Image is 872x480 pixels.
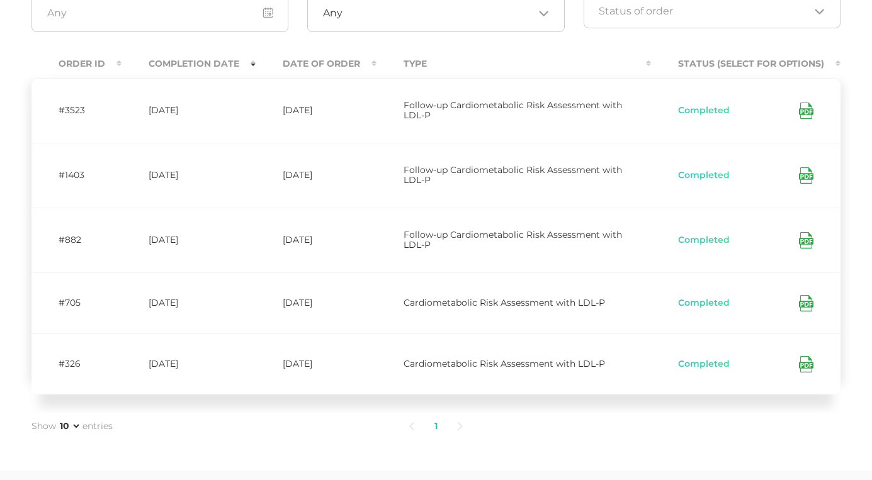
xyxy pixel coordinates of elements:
span: Completed [678,235,730,245]
select: Showentries [57,420,81,432]
td: [DATE] [256,272,377,333]
td: [DATE] [256,78,377,143]
td: [DATE] [256,143,377,208]
th: Status (Select for Options) : activate to sort column ascending [651,50,841,78]
td: [DATE] [256,208,377,272]
span: Follow-up Cardiometabolic Risk Assessment with LDL-P [404,164,622,186]
th: Completion Date : activate to sort column ascending [122,50,256,78]
span: Completed [678,170,730,181]
input: Search for option [343,7,534,20]
th: Date Of Order : activate to sort column ascending [256,50,377,78]
th: Type : activate to sort column ascending [377,50,651,78]
span: Completed [678,298,730,308]
td: [DATE] [122,143,256,208]
span: Cardiometabolic Risk Assessment with LDL-P [404,297,605,308]
span: Follow-up Cardiometabolic Risk Assessment with LDL-P [404,99,622,121]
label: Show entries [31,420,113,433]
td: [DATE] [122,208,256,272]
td: [DATE] [122,333,256,394]
span: Cardiometabolic Risk Assessment with LDL-P [404,358,605,369]
td: #1403 [31,143,122,208]
span: Any [323,7,343,20]
td: [DATE] [122,78,256,143]
span: Follow-up Cardiometabolic Risk Assessment with LDL-P [404,229,622,250]
td: #705 [31,272,122,333]
th: Order ID : activate to sort column ascending [31,50,122,78]
span: Completed [678,359,730,369]
span: Completed [678,106,730,116]
input: Search for option [599,5,810,18]
td: [DATE] [256,333,377,394]
td: #326 [31,333,122,394]
td: #882 [31,208,122,272]
td: #3523 [31,78,122,143]
td: [DATE] [122,272,256,333]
